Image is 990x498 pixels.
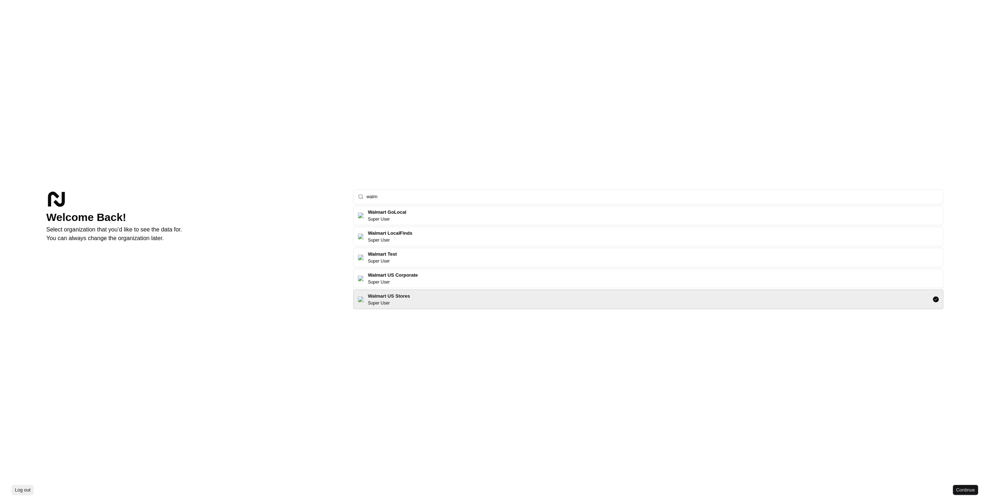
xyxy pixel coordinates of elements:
h1: Welcome Back! [46,211,342,224]
p: Super User [368,300,390,306]
img: Flag of us [358,297,364,302]
div: Suggestions [353,204,944,311]
p: Select organization that you’d like to see the data for. You can always change the organization l... [46,225,342,243]
p: Super User [368,279,390,285]
p: Super User [368,216,390,222]
p: Super User [368,258,390,264]
button: Log out [12,485,34,495]
button: Continue [953,485,978,495]
h2: Walmart US Corporate [368,272,418,278]
h2: Walmart US Stores [368,293,410,299]
h2: Walmart Test [368,251,397,257]
img: Flag of us [358,255,364,260]
img: Flag of us [358,213,364,218]
input: Type to search... [367,190,939,204]
img: Flag of us [358,276,364,281]
p: Super User [368,237,390,243]
h2: Walmart LocalFinds [368,230,413,237]
img: Flag of us [358,234,364,239]
h2: Walmart GoLocal [368,209,406,216]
